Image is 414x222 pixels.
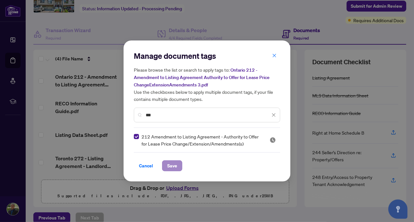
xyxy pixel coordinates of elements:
h5: Please browse the list or search to apply tags to: Use the checkboxes below to apply multiple doc... [134,66,280,102]
h2: Manage document tags [134,51,280,61]
button: Open asap [388,200,408,219]
button: Cancel [134,160,158,171]
span: 212 Amendment to Listing Agreement - Authority to Offer for Lease Price Change/Extension/Amendmen... [142,133,262,147]
span: Ontario 212 - Amendment to Listing Agreement Authority to Offer for Lease Price ChangeExtensionAm... [134,67,270,88]
span: close [272,53,277,58]
span: Cancel [139,161,153,171]
button: Save [162,160,182,171]
span: Pending Review [270,137,276,143]
img: status [270,137,276,143]
span: close [272,113,276,117]
span: Save [167,161,177,171]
